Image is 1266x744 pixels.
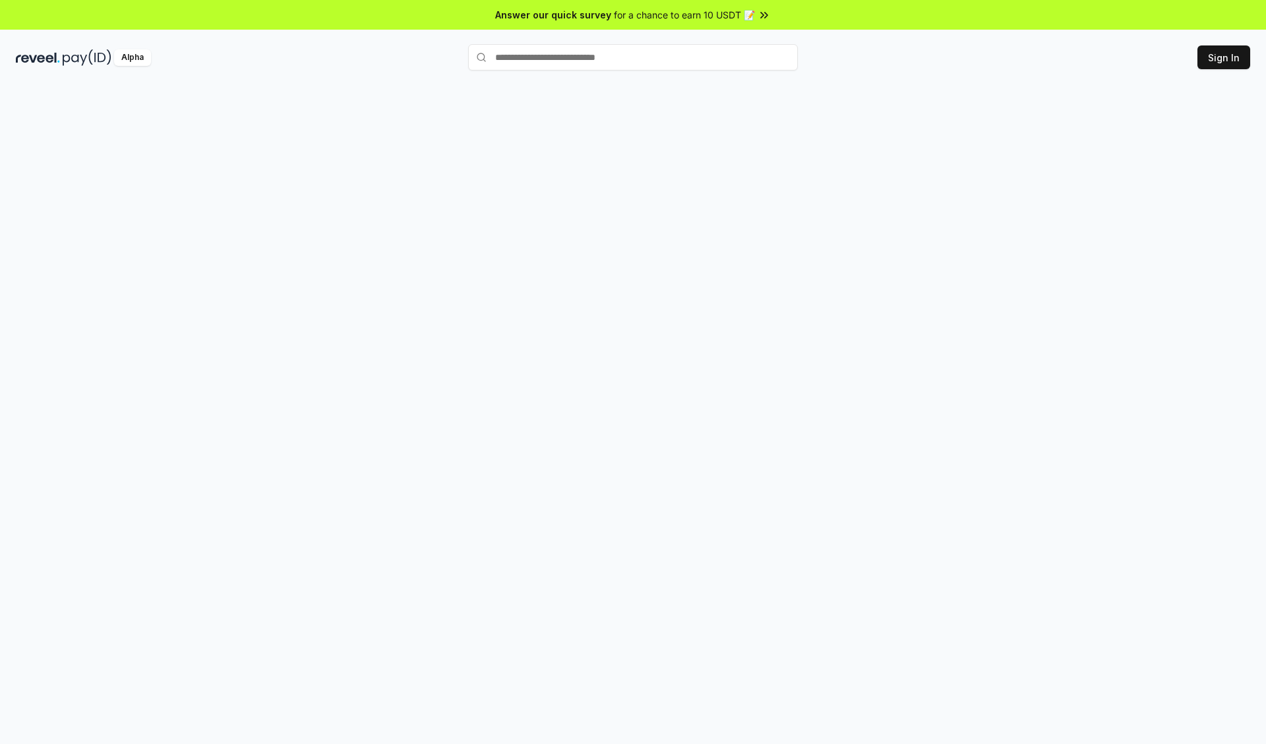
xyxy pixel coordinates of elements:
img: reveel_dark [16,49,60,66]
span: for a chance to earn 10 USDT 📝 [614,8,755,22]
span: Answer our quick survey [495,8,611,22]
button: Sign In [1197,45,1250,69]
img: pay_id [63,49,111,66]
div: Alpha [114,49,151,66]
